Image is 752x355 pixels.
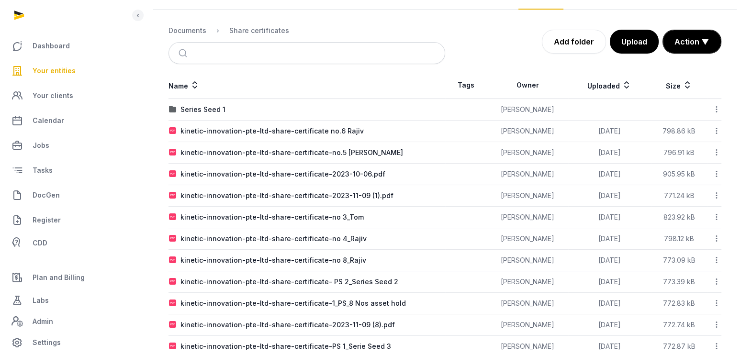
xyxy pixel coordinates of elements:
img: pdf.svg [169,127,177,135]
td: [PERSON_NAME] [487,271,568,293]
a: CDD [8,233,130,253]
td: 772.74 kB [651,314,707,336]
span: [DATE] [598,256,621,264]
span: CDD [33,237,47,249]
div: kinetic-innovation-pte-ltd-share-certificate- PS 2_Series Seed 2 [180,277,398,287]
img: pdf.svg [169,149,177,156]
span: DocGen [33,189,60,201]
div: kinetic-innovation-pte-ltd-share-certificate-2023-10-06.pdf [180,169,385,179]
span: Jobs [33,140,49,151]
td: 771.24 kB [651,185,707,207]
td: 773.39 kB [651,271,707,293]
img: pdf.svg [169,300,177,307]
td: [PERSON_NAME] [487,228,568,250]
span: Your entities [33,65,76,77]
span: [DATE] [598,213,621,221]
img: pdf.svg [169,170,177,178]
a: Dashboard [8,34,130,57]
div: Series Seed 1 [180,105,225,114]
img: pdf.svg [169,321,177,329]
td: 772.83 kB [651,293,707,314]
td: 905.95 kB [651,164,707,185]
nav: Breadcrumb [168,19,445,42]
a: Labs [8,289,130,312]
div: kinetic-innovation-pte-ltd-share-certificate-no 4_Rajiv [180,234,367,244]
div: kinetic-innovation-pte-ltd-share-certificate no.6 Rajiv [180,126,364,136]
img: pdf.svg [169,278,177,286]
img: pdf.svg [169,256,177,264]
a: Register [8,209,130,232]
a: Calendar [8,109,130,132]
td: [PERSON_NAME] [487,99,568,121]
a: Plan and Billing [8,266,130,289]
a: Add folder [542,30,606,54]
td: 798.12 kB [651,228,707,250]
button: Upload [610,30,659,54]
a: Your entities [8,59,130,82]
img: pdf.svg [169,235,177,243]
div: kinetic-innovation-pte-ltd-share-certificate-no 8_Rajiv [180,255,366,265]
span: Calendar [33,115,64,126]
span: Labs [33,295,49,306]
span: [DATE] [598,170,621,178]
button: Action ▼ [663,30,721,53]
th: Uploaded [568,72,651,99]
td: [PERSON_NAME] [487,164,568,185]
div: Documents [168,26,206,35]
a: Jobs [8,134,130,157]
img: pdf.svg [169,213,177,221]
img: folder.svg [169,106,177,113]
span: Your clients [33,90,73,101]
span: [DATE] [598,299,621,307]
div: kinetic-innovation-pte-ltd-share-certificate-2023-11-09 (1).pdf [180,191,393,200]
span: Register [33,214,61,226]
th: Tags [445,72,487,99]
div: kinetic-innovation-pte-ltd-share-certificate-no.5 [PERSON_NAME] [180,148,403,157]
span: Admin [33,316,53,327]
span: [DATE] [598,127,621,135]
span: Dashboard [33,40,70,52]
a: Your clients [8,84,130,107]
span: [DATE] [598,342,621,350]
a: DocGen [8,184,130,207]
div: kinetic-innovation-pte-ltd-share-certificate-2023-11-09 (8).pdf [180,320,395,330]
td: [PERSON_NAME] [487,142,568,164]
td: 798.86 kB [651,121,707,142]
td: [PERSON_NAME] [487,314,568,336]
th: Owner [487,72,568,99]
span: [DATE] [598,321,621,329]
td: 796.91 kB [651,142,707,164]
img: pdf.svg [169,192,177,200]
span: [DATE] [598,234,621,243]
td: [PERSON_NAME] [487,185,568,207]
td: [PERSON_NAME] [487,207,568,228]
button: Submit [173,43,195,64]
td: 773.09 kB [651,250,707,271]
div: kinetic-innovation-pte-ltd-share-certificate-PS 1_Serie Seed 3 [180,342,391,351]
span: [DATE] [598,277,621,286]
span: Plan and Billing [33,272,85,283]
div: kinetic-innovation-pte-ltd-share-certificate-1_PS_8 Nos asset hold [180,299,406,308]
div: Share certificates [229,26,289,35]
div: kinetic-innovation-pte-ltd-share-certificate-no 3_Tom [180,212,364,222]
a: Settings [8,331,130,354]
span: [DATE] [598,148,621,156]
td: [PERSON_NAME] [487,121,568,142]
img: pdf.svg [169,343,177,350]
td: 823.92 kB [651,207,707,228]
a: Tasks [8,159,130,182]
a: Admin [8,312,130,331]
th: Size [651,72,707,99]
span: Settings [33,337,61,348]
td: [PERSON_NAME] [487,293,568,314]
span: Tasks [33,165,53,176]
td: [PERSON_NAME] [487,250,568,271]
span: [DATE] [598,191,621,200]
th: Name [168,72,445,99]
